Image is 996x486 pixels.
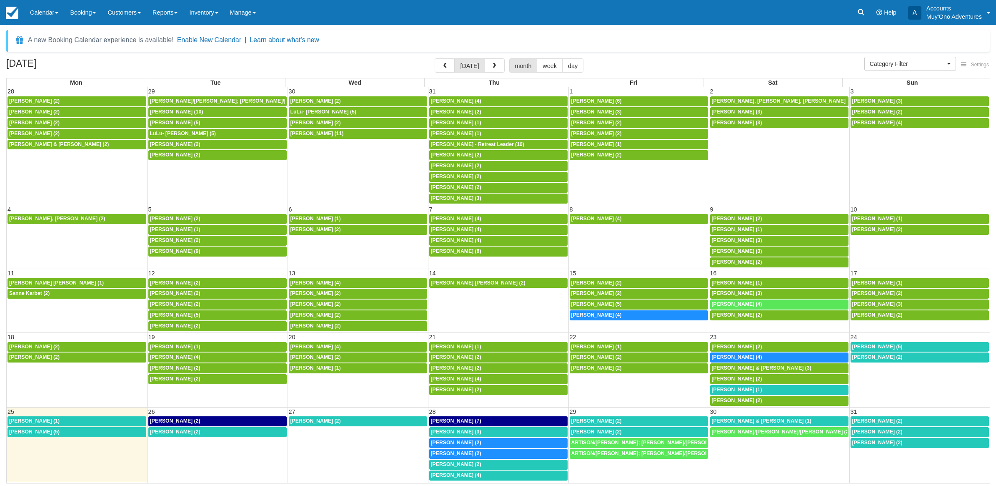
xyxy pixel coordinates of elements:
[429,385,568,395] a: [PERSON_NAME] (2)
[429,140,568,150] a: [PERSON_NAME] - Retreat Leader (10)
[709,206,714,213] span: 9
[148,140,287,150] a: [PERSON_NAME] (2)
[571,98,622,104] span: [PERSON_NAME] (6)
[709,270,718,277] span: 16
[852,290,903,296] span: [PERSON_NAME] (2)
[7,334,15,340] span: 18
[562,58,583,73] button: day
[509,58,538,73] button: month
[289,225,427,235] a: [PERSON_NAME] (2)
[428,88,437,95] span: 31
[851,438,989,448] a: [PERSON_NAME] (2)
[431,131,481,136] span: [PERSON_NAME] (1)
[571,280,622,286] span: [PERSON_NAME] (2)
[884,9,896,16] span: Help
[571,152,622,158] span: [PERSON_NAME] (2)
[429,183,568,193] a: [PERSON_NAME] (2)
[8,96,146,106] a: [PERSON_NAME] (2)
[710,278,848,288] a: [PERSON_NAME] (1)
[852,227,903,232] span: [PERSON_NAME] (2)
[148,310,287,320] a: [PERSON_NAME] (5)
[712,248,762,254] span: [PERSON_NAME] (3)
[712,227,762,232] span: [PERSON_NAME] (1)
[710,374,848,384] a: [PERSON_NAME] (2)
[712,259,762,265] span: [PERSON_NAME] (2)
[712,344,762,350] span: [PERSON_NAME] (2)
[851,289,989,299] a: [PERSON_NAME] (2)
[9,120,60,126] span: [PERSON_NAME] (2)
[9,354,60,360] span: [PERSON_NAME] (2)
[431,174,481,179] span: [PERSON_NAME] (2)
[852,216,903,222] span: [PERSON_NAME] (1)
[148,247,287,257] a: [PERSON_NAME] (9)
[290,131,344,136] span: [PERSON_NAME] (11)
[570,129,708,139] a: [PERSON_NAME] (2)
[8,353,146,363] a: [PERSON_NAME] (2)
[150,323,200,329] span: [PERSON_NAME] (2)
[710,396,848,406] a: [PERSON_NAME] (2)
[290,216,341,222] span: [PERSON_NAME] (1)
[571,216,622,222] span: [PERSON_NAME] (4)
[148,150,287,160] a: [PERSON_NAME] (2)
[709,88,714,95] span: 2
[289,107,427,117] a: LuLu- [PERSON_NAME] (5)
[852,109,903,115] span: [PERSON_NAME] (2)
[9,131,60,136] span: [PERSON_NAME] (2)
[429,427,568,437] a: [PERSON_NAME] (3)
[768,79,777,86] span: Sat
[290,344,341,350] span: [PERSON_NAME] (4)
[289,416,427,426] a: [PERSON_NAME] (2)
[148,374,287,384] a: [PERSON_NAME] (2)
[712,98,853,104] span: [PERSON_NAME], [PERSON_NAME], [PERSON_NAME] (3)
[429,129,568,139] a: [PERSON_NAME] (1)
[570,438,708,448] a: ARTISON/[PERSON_NAME]; [PERSON_NAME]/[PERSON_NAME]; [PERSON_NAME]/[PERSON_NAME]; [PERSON_NAME]/[P...
[429,150,568,160] a: [PERSON_NAME] (2)
[9,216,105,222] span: [PERSON_NAME], [PERSON_NAME] (2)
[926,4,982,13] p: Accounts
[712,312,762,318] span: [PERSON_NAME] (2)
[429,278,568,288] a: [PERSON_NAME] [PERSON_NAME] (2)
[710,236,848,246] a: [PERSON_NAME] (3)
[852,429,903,435] span: [PERSON_NAME] (2)
[571,109,622,115] span: [PERSON_NAME] (3)
[852,312,903,318] span: [PERSON_NAME] (2)
[429,194,568,204] a: [PERSON_NAME] (3)
[289,363,427,373] a: [PERSON_NAME] (1)
[148,225,287,235] a: [PERSON_NAME] (1)
[712,376,762,382] span: [PERSON_NAME] (2)
[148,353,287,363] a: [PERSON_NAME] (4)
[148,289,287,299] a: [PERSON_NAME] (2)
[429,225,568,235] a: [PERSON_NAME] (4)
[851,96,989,106] a: [PERSON_NAME] (3)
[570,300,708,310] a: [PERSON_NAME] (5)
[431,248,481,254] span: [PERSON_NAME] (6)
[851,118,989,128] a: [PERSON_NAME] (4)
[289,118,427,128] a: [PERSON_NAME] (2)
[8,278,146,288] a: [PERSON_NAME] [PERSON_NAME] (1)
[971,62,989,68] span: Settings
[852,301,903,307] span: [PERSON_NAME] (3)
[710,289,848,299] a: [PERSON_NAME] (3)
[9,344,60,350] span: [PERSON_NAME] (2)
[851,427,989,437] a: [PERSON_NAME] (2)
[429,118,568,128] a: [PERSON_NAME] (1)
[431,365,481,371] span: [PERSON_NAME] (2)
[150,429,200,435] span: [PERSON_NAME] (2)
[710,107,848,117] a: [PERSON_NAME] (3)
[710,342,848,352] a: [PERSON_NAME] (2)
[712,237,762,243] span: [PERSON_NAME] (3)
[850,206,858,213] span: 10
[70,79,83,86] span: Mon
[429,416,568,426] a: [PERSON_NAME] (7)
[210,79,221,86] span: Tue
[712,365,811,371] span: [PERSON_NAME] & [PERSON_NAME] (3)
[431,98,481,104] span: [PERSON_NAME] (4)
[431,195,481,201] span: [PERSON_NAME] (3)
[429,214,568,224] a: [PERSON_NAME] (4)
[289,96,427,106] a: [PERSON_NAME] (2)
[870,60,945,68] span: Category Filter
[429,342,568,352] a: [PERSON_NAME] (1)
[431,163,481,169] span: [PERSON_NAME] (2)
[148,416,287,426] a: [PERSON_NAME] (2)
[429,172,568,182] a: [PERSON_NAME] (2)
